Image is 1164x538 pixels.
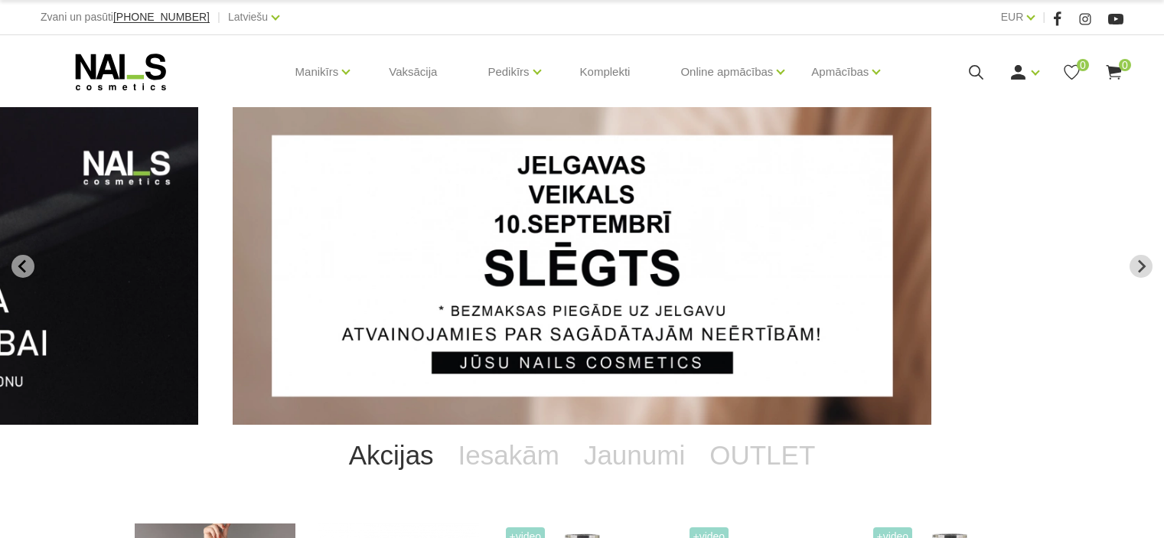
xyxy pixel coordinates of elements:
[446,425,572,486] a: Iesakām
[228,8,268,26] a: Latviešu
[811,41,869,103] a: Apmācības
[337,425,446,486] a: Akcijas
[1130,255,1153,278] button: Next slide
[113,11,210,23] a: [PHONE_NUMBER]
[1104,63,1123,82] a: 0
[1077,59,1089,71] span: 0
[1119,59,1131,71] span: 0
[697,425,827,486] a: OUTLET
[295,41,339,103] a: Manikīrs
[11,255,34,278] button: Go to last slide
[1001,8,1024,26] a: EUR
[1062,63,1081,82] a: 0
[217,8,220,27] span: |
[680,41,773,103] a: Online apmācības
[41,8,210,27] div: Zvani un pasūti
[233,107,931,425] li: 1 of 14
[568,35,643,109] a: Komplekti
[572,425,697,486] a: Jaunumi
[377,35,449,109] a: Vaksācija
[1042,8,1045,27] span: |
[487,41,529,103] a: Pedikīrs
